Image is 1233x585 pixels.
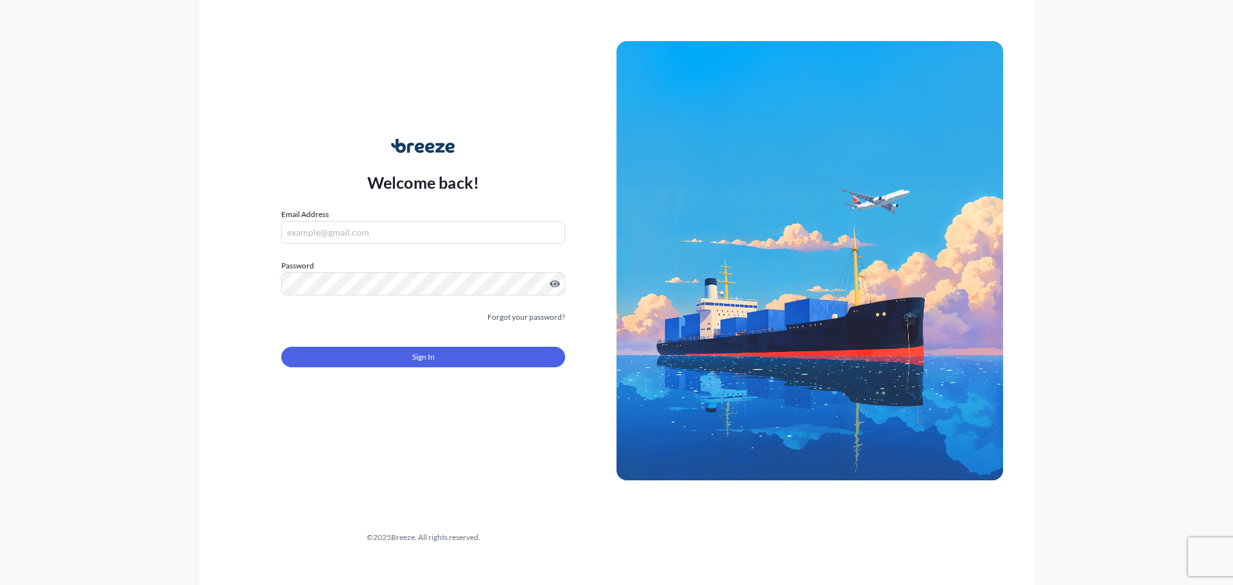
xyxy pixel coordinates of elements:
div: © 2025 Breeze. All rights reserved. [230,531,616,544]
button: Show password [550,279,560,289]
input: example@gmail.com [281,221,565,244]
img: Ship illustration [616,41,1003,480]
label: Password [281,259,565,272]
p: Welcome back! [367,172,480,193]
button: Sign In [281,347,565,367]
span: Sign In [412,351,435,363]
label: Email Address [281,208,329,221]
a: Forgot your password? [487,311,565,324]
